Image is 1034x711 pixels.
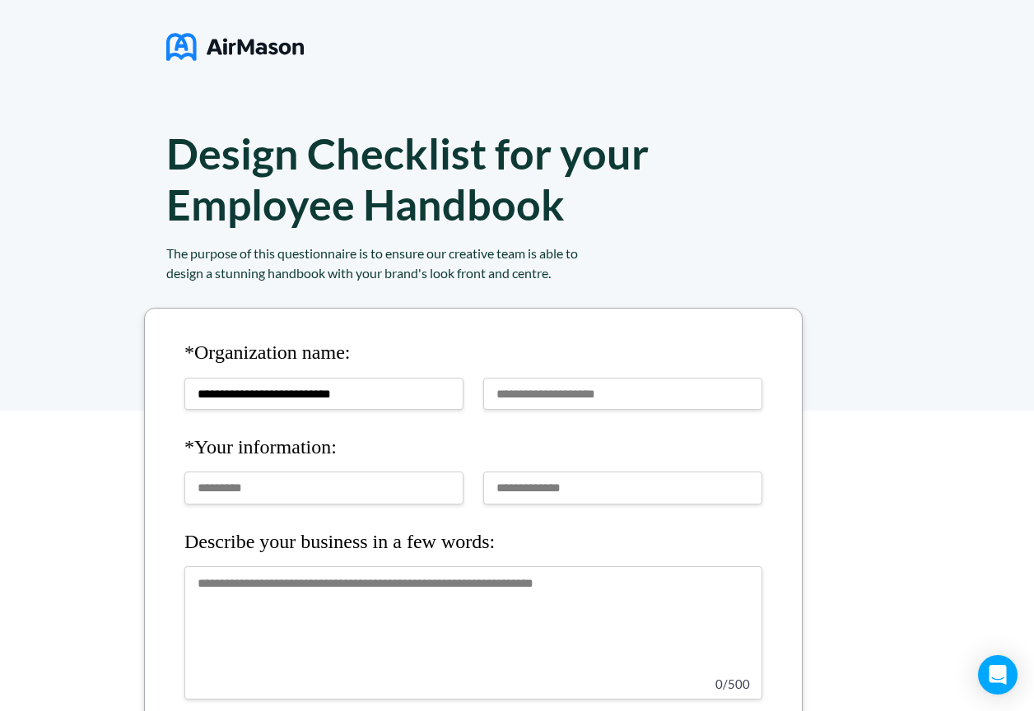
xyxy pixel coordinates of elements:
[184,531,762,554] h4: Describe your business in a few words:
[715,676,750,691] span: 0 / 500
[166,26,304,67] img: logo
[166,244,841,263] div: The purpose of this questionnaire is to ensure our creative team is able to
[166,128,649,230] h1: Design Checklist for your Employee Handbook
[184,436,762,459] h4: *Your information:
[166,263,841,283] div: design a stunning handbook with your brand's look front and centre.
[184,342,762,365] h4: *Organization name:
[978,655,1018,695] div: Open Intercom Messenger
